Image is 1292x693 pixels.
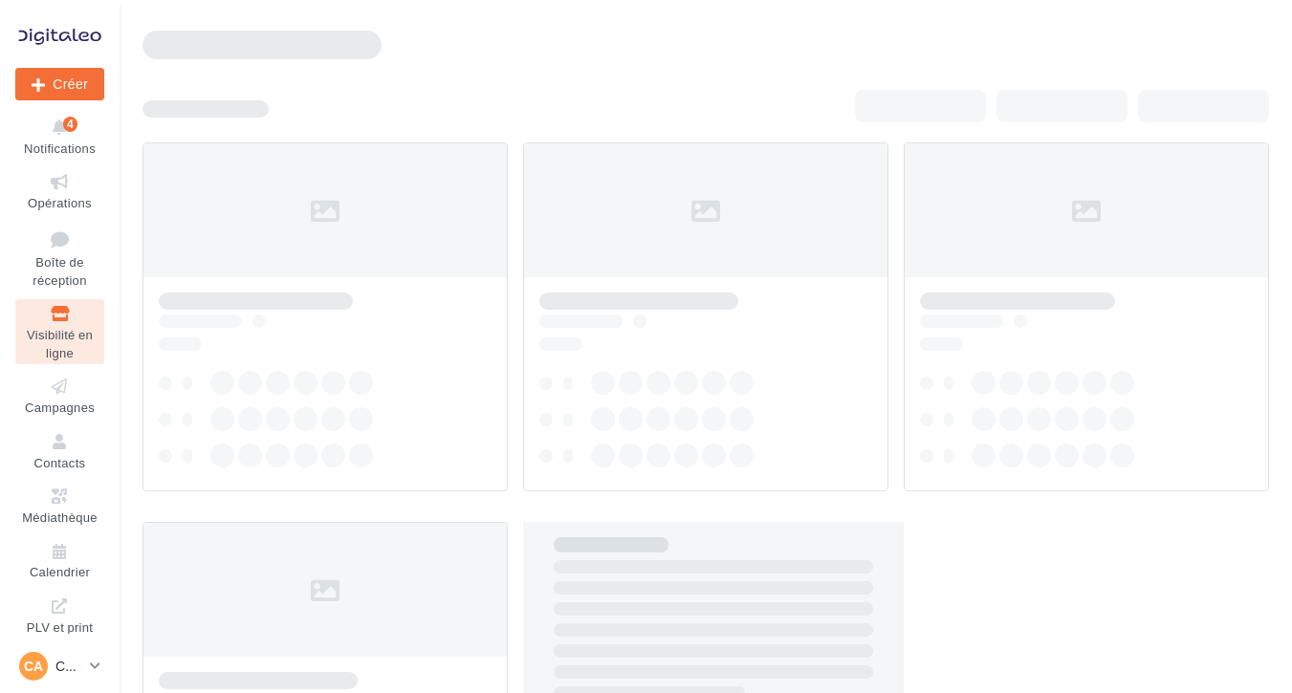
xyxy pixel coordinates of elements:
button: Créer [15,68,104,100]
a: Boîte de réception [15,223,104,292]
a: Calendrier [15,537,104,584]
span: Contacts [34,455,86,470]
button: Notifications 4 [15,113,104,160]
p: CUPRA ARTIGUES [55,657,82,676]
a: Campagnes [15,372,104,419]
span: Boîte de réception [33,254,86,288]
span: Médiathèque [22,509,98,525]
span: Visibilité en ligne [27,327,93,360]
span: CA [24,657,43,676]
span: Opérations [28,195,92,210]
a: Visibilité en ligne [15,299,104,364]
a: Opérations [15,167,104,214]
span: Calendrier [30,565,90,580]
a: CA CUPRA ARTIGUES [15,648,104,684]
span: Notifications [24,141,96,156]
a: PLV et print personnalisable [15,592,104,675]
span: PLV et print personnalisable [23,616,98,670]
a: Contacts [15,427,104,474]
a: Médiathèque [15,482,104,529]
span: Campagnes [25,400,95,415]
div: 4 [63,117,77,132]
div: Nouvelle campagne [15,68,104,100]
